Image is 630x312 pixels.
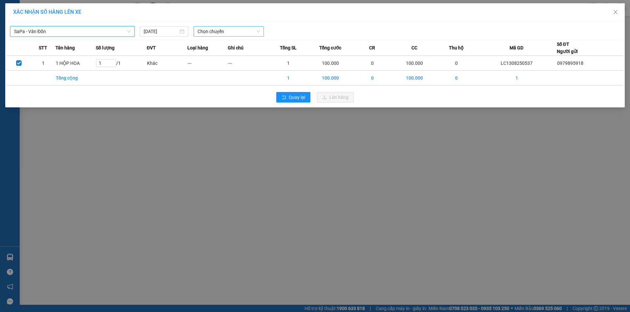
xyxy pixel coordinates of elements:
td: Khác [147,56,187,71]
td: 1 [268,56,308,71]
span: Gửi hàng Hạ Long: Hotline: [6,44,63,61]
td: 100.000 [393,71,436,85]
span: Quay lại [289,94,305,101]
td: 100.000 [393,56,436,71]
span: CR [369,44,375,51]
td: 0 [436,56,477,71]
button: uploadLên hàng [317,92,354,102]
span: Số lượng [96,44,115,51]
span: CC [411,44,417,51]
span: ĐVT [147,44,156,51]
span: close [613,9,618,15]
span: Tổng cước [319,44,341,51]
td: --- [228,56,268,71]
span: XÁC NHẬN SỐ HÀNG LÊN XE [13,9,81,15]
strong: 024 3236 3236 - [3,25,66,36]
span: Thu hộ [449,44,464,51]
td: 100.000 [308,71,352,85]
span: rollback [282,95,286,100]
td: 100.000 [308,56,352,71]
button: Close [606,3,625,22]
span: STT [39,44,47,51]
td: --- [187,56,228,71]
span: SaPa - Vân Đồn [14,27,131,36]
td: 1 [31,56,55,71]
td: 0 [352,71,392,85]
div: Số ĐT Người gửi [557,41,578,55]
span: Chọn chuyến [198,27,260,36]
strong: Công ty TNHH Phúc Xuyên [7,3,62,17]
td: 1 HỘP HOA [55,56,96,71]
td: LC1308250537 [477,56,557,71]
span: 0979895918 [557,61,583,66]
td: Tổng cộng [55,71,96,85]
td: 0 [352,56,392,71]
strong: 0888 827 827 - 0848 827 827 [14,31,66,42]
td: 1 [268,71,308,85]
td: / 1 [96,56,147,71]
input: 13/08/2025 [144,28,178,35]
span: Tổng SL [280,44,297,51]
span: Loại hàng [187,44,208,51]
span: Tên hàng [55,44,75,51]
td: 0 [436,71,477,85]
td: 1 [477,71,557,85]
span: Gửi hàng [GEOGRAPHIC_DATA]: Hotline: [3,19,66,42]
button: rollbackQuay lại [276,92,310,102]
span: Mã GD [510,44,523,51]
span: Ghi chú [228,44,243,51]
